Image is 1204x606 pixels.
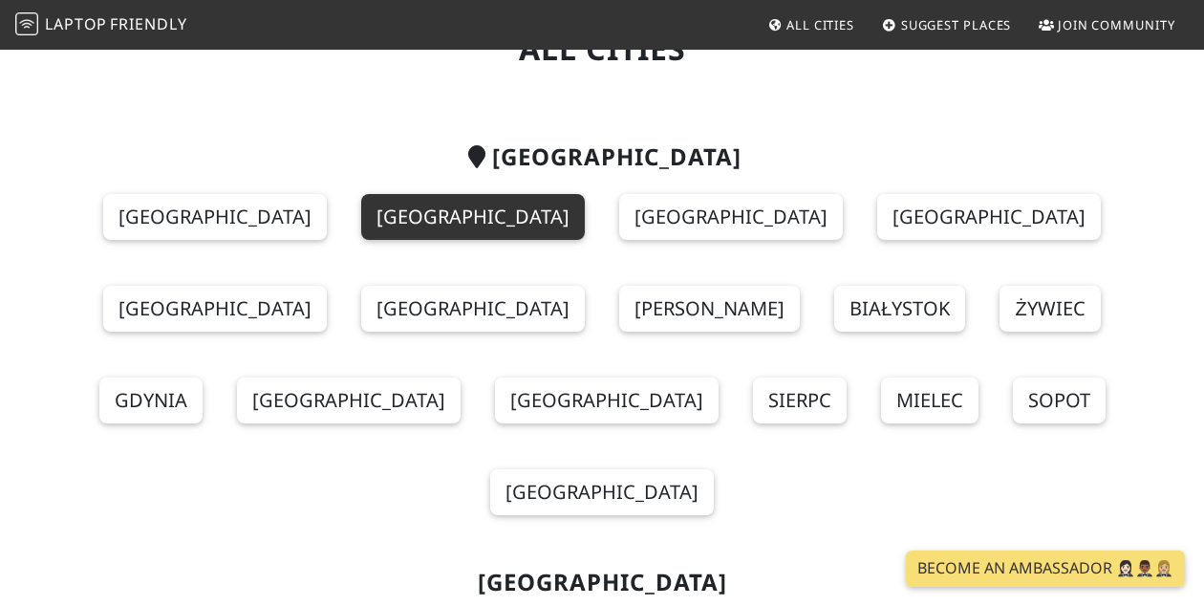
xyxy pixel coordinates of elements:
[901,16,1012,33] span: Suggest Places
[1013,378,1106,423] a: Sopot
[490,469,714,515] a: [GEOGRAPHIC_DATA]
[361,194,585,240] a: [GEOGRAPHIC_DATA]
[15,9,187,42] a: LaptopFriendly LaptopFriendly
[786,16,854,33] span: All Cities
[1031,8,1183,42] a: Join Community
[619,194,843,240] a: [GEOGRAPHIC_DATA]
[99,378,203,423] a: Gdynia
[110,13,186,34] span: Friendly
[69,143,1135,171] h2: [GEOGRAPHIC_DATA]
[237,378,461,423] a: [GEOGRAPHIC_DATA]
[877,194,1101,240] a: [GEOGRAPHIC_DATA]
[361,286,585,332] a: [GEOGRAPHIC_DATA]
[103,286,327,332] a: [GEOGRAPHIC_DATA]
[881,378,978,423] a: Mielec
[69,31,1135,67] h1: All Cities
[45,13,107,34] span: Laptop
[760,8,862,42] a: All Cities
[495,378,719,423] a: [GEOGRAPHIC_DATA]
[15,12,38,35] img: LaptopFriendly
[1058,16,1175,33] span: Join Community
[874,8,1020,42] a: Suggest Places
[1000,286,1100,332] a: Żywiec
[753,378,847,423] a: Sierpc
[69,569,1135,596] h2: [GEOGRAPHIC_DATA]
[619,286,800,332] a: [PERSON_NAME]
[103,194,327,240] a: [GEOGRAPHIC_DATA]
[834,286,965,332] a: Białystok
